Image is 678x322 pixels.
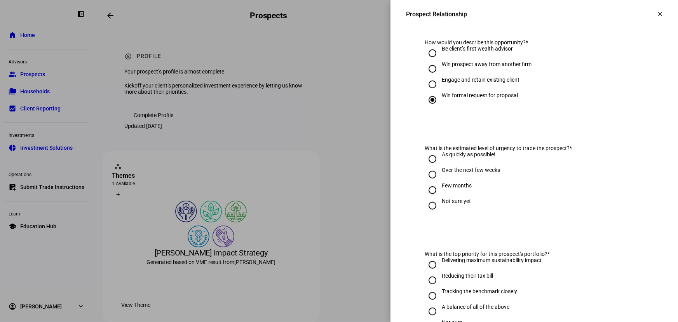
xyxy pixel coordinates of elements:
div: As quickly as possible! [442,151,495,157]
span: What is the top priority for this prospect's portfolio? [425,251,547,257]
div: Win formal request for proposal [442,92,518,98]
div: Reducing their tax bill [442,273,493,279]
div: Prospect Relationship [406,10,467,18]
div: Win prospect away from another firm [442,61,532,67]
mat-icon: clear [657,10,664,17]
span: What is the estimated level of urgency to trade the prospect? [425,145,570,151]
div: Tracking the benchmark closely [442,288,517,294]
div: Engage and retain existing client [442,77,519,83]
div: A balance of all of the above [442,304,509,310]
div: Few months [442,182,472,189]
span: How would you describe this opportunity? [425,39,526,45]
div: Be client’s first wealth advisor [442,45,513,52]
div: Not sure yet [442,198,471,204]
div: Delivering maximum sustainability impact [442,257,542,263]
div: Over the next few weeks [442,167,500,173]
